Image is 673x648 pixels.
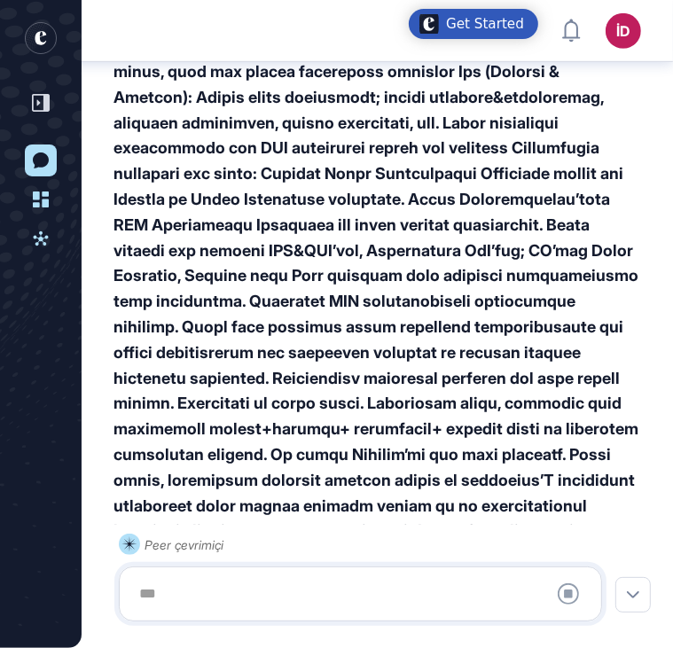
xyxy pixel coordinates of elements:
div: Peer çevrimiçi [145,534,223,556]
button: İD [606,13,641,49]
img: launcher-image-alternative-text [419,14,439,34]
div: Get Started [446,15,524,33]
div: Open Get Started checklist [409,9,538,39]
div: entrapeer-logo [25,22,57,54]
